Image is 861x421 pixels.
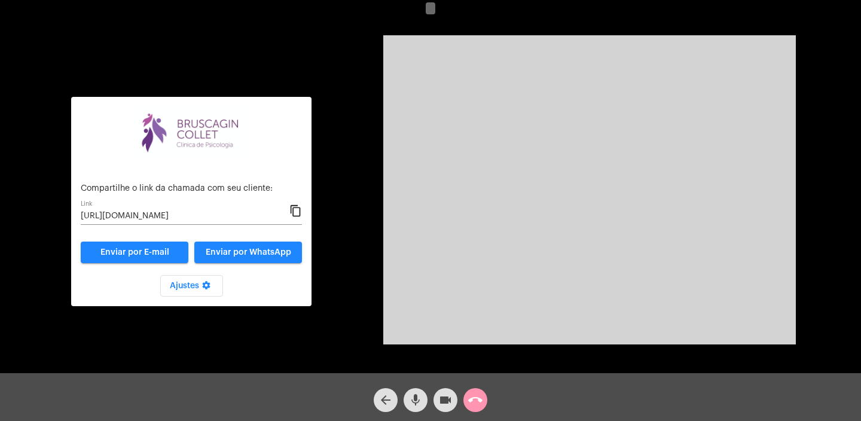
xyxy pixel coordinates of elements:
[170,282,213,290] span: Ajustes
[289,204,302,218] mat-icon: content_copy
[160,275,223,297] button: Ajustes
[199,280,213,295] mat-icon: settings
[132,106,251,157] img: bdd31f1e-573f-3f90-f05a-aecdfb595b2a.png
[408,393,423,407] mat-icon: mic
[438,393,453,407] mat-icon: videocam
[468,393,483,407] mat-icon: call_end
[378,393,393,407] mat-icon: arrow_back
[194,242,302,263] button: Enviar por WhatsApp
[206,248,291,257] span: Enviar por WhatsApp
[81,242,188,263] a: Enviar por E-mail
[100,248,169,257] span: Enviar por E-mail
[81,184,302,193] p: Compartilhe o link da chamada com seu cliente:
